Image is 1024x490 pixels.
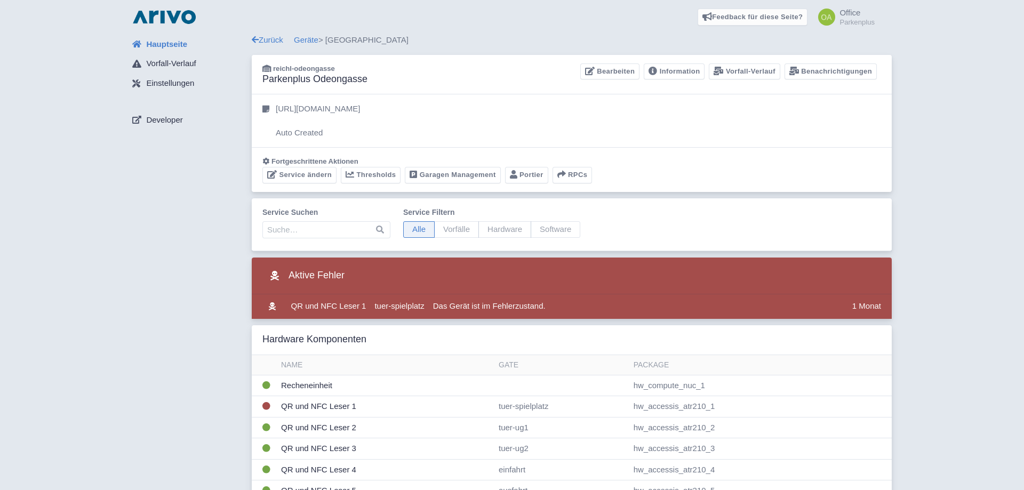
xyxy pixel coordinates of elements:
[629,396,892,417] td: hw_accessis_atr210_1
[262,221,390,238] input: Suche…
[629,355,892,375] th: Package
[644,63,705,80] a: Information
[629,459,892,480] td: hw_accessis_atr210_4
[262,266,345,285] h3: Aktive Fehler
[277,375,494,396] td: Recheneinheit
[341,167,401,183] a: Thresholds
[709,63,780,80] a: Vorfall-Verlauf
[370,294,428,319] td: tuer-spielplatz
[277,438,494,460] td: QR und NFC Leser 3
[252,35,283,44] a: Zurück
[277,355,494,375] th: Name
[848,294,892,319] td: 1 Monat
[434,221,479,238] span: Vorfälle
[277,459,494,480] td: QR und NFC Leser 4
[494,459,629,480] td: einfahrt
[146,114,182,126] span: Developer
[494,438,629,460] td: tuer-ug2
[276,103,360,139] p: [URL][DOMAIN_NAME] Auto Created
[433,301,546,310] span: Das Gerät ist im Fehlerzustand.
[698,9,808,26] a: Feedback für diese Seite?
[294,35,318,44] a: Geräte
[494,417,629,438] td: tuer-ug1
[785,63,877,80] a: Benachrichtigungen
[262,334,366,346] h3: Hardware Komponenten
[262,207,390,218] label: Service suchen
[580,63,639,80] a: Bearbeiten
[146,38,187,51] span: Hauptseite
[124,74,252,94] a: Einstellungen
[629,375,892,396] td: hw_compute_nuc_1
[839,19,875,26] small: Parkenplus
[124,34,252,54] a: Hauptseite
[812,9,875,26] a: Office Parkenplus
[287,294,371,319] td: QR und NFC Leser 1
[130,9,198,26] img: logo
[839,8,860,17] span: Office
[146,77,194,90] span: Einstellungen
[494,355,629,375] th: Gate
[273,65,335,73] span: reichl-odeongasse
[271,157,358,165] span: Fortgeschrittene Aktionen
[124,110,252,130] a: Developer
[553,167,593,183] button: RPCs
[252,34,892,46] div: > [GEOGRAPHIC_DATA]
[262,74,367,85] h3: Parkenplus Odeongasse
[478,221,531,238] span: Hardware
[277,396,494,417] td: QR und NFC Leser 1
[494,396,629,417] td: tuer-spielplatz
[505,167,548,183] a: Portier
[124,54,252,74] a: Vorfall-Verlauf
[405,167,500,183] a: Garagen Management
[277,417,494,438] td: QR und NFC Leser 2
[531,221,580,238] span: Software
[629,417,892,438] td: hw_accessis_atr210_2
[262,167,337,183] a: Service ändern
[403,207,580,218] label: Service filtern
[629,438,892,460] td: hw_accessis_atr210_3
[146,58,196,70] span: Vorfall-Verlauf
[403,221,435,238] span: Alle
